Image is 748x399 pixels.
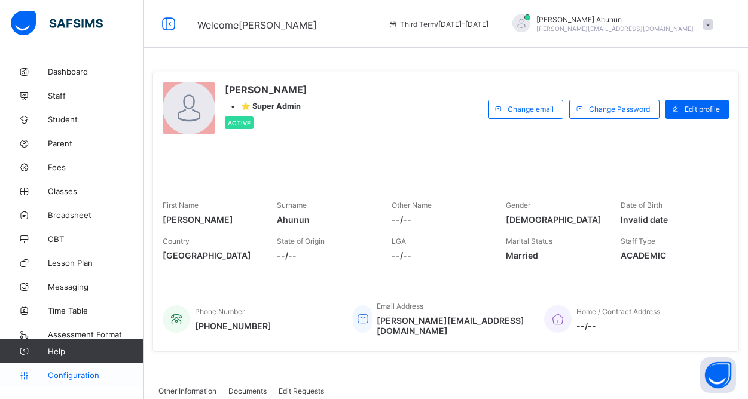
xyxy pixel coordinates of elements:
[11,11,103,36] img: safsims
[48,91,144,100] span: Staff
[225,84,307,96] span: [PERSON_NAME]
[48,370,143,380] span: Configuration
[500,14,719,34] div: IsidoreAhunun
[163,237,190,245] span: Country
[195,321,271,331] span: [PHONE_NUMBER]
[506,214,602,225] span: [DEMOGRAPHIC_DATA]
[48,186,144,196] span: Classes
[392,250,488,260] span: --/--
[536,15,694,24] span: [PERSON_NAME] Ahunun
[392,201,432,210] span: Other Name
[576,307,660,316] span: Home / Contract Address
[508,105,554,113] span: Change email
[241,102,301,111] span: ⭐ Super Admin
[589,105,650,113] span: Change Password
[277,250,373,260] span: --/--
[48,162,144,172] span: Fees
[685,105,720,113] span: Edit profile
[576,321,660,331] span: --/--
[163,214,259,225] span: [PERSON_NAME]
[163,201,199,210] span: First Name
[48,139,144,148] span: Parent
[48,234,144,244] span: CBT
[621,214,717,225] span: Invalid date
[388,20,489,29] span: session/term information
[195,307,245,316] span: Phone Number
[197,19,317,31] span: Welcome [PERSON_NAME]
[621,201,662,210] span: Date of Birth
[225,102,307,111] div: •
[700,357,736,393] button: Open asap
[48,282,144,291] span: Messaging
[48,67,144,76] span: Dashboard
[48,330,144,339] span: Assessment Format
[377,315,526,336] span: [PERSON_NAME][EMAIL_ADDRESS][DOMAIN_NAME]
[48,346,143,356] span: Help
[48,115,144,124] span: Student
[279,386,324,395] span: Edit Requests
[506,201,530,210] span: Gender
[377,302,423,311] span: Email Address
[506,250,602,260] span: Married
[277,214,373,225] span: Ahunun
[48,210,144,220] span: Broadsheet
[163,250,259,260] span: [GEOGRAPHIC_DATA]
[277,201,307,210] span: Surname
[392,214,488,225] span: --/--
[48,258,144,268] span: Lesson Plan
[228,119,251,127] span: Active
[621,237,655,245] span: Staff Type
[158,386,216,395] span: Other Information
[621,250,717,260] span: ACADEMIC
[506,237,552,245] span: Marital Status
[277,237,325,245] span: State of Origin
[392,237,406,245] span: LGA
[536,25,694,32] span: [PERSON_NAME][EMAIL_ADDRESS][DOMAIN_NAME]
[48,306,144,315] span: Time Table
[228,386,267,395] span: Documents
